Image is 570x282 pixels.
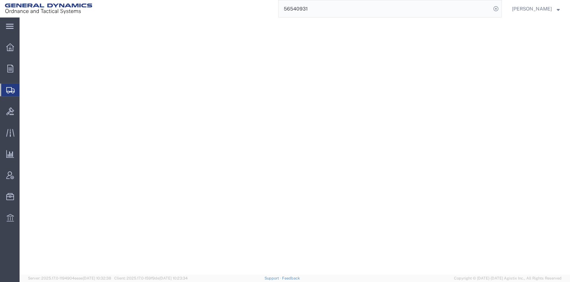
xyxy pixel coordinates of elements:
a: Support [265,276,282,280]
button: [PERSON_NAME] [512,5,560,13]
span: Tim Schaffer [512,5,552,13]
a: Feedback [282,276,300,280]
span: Copyright © [DATE]-[DATE] Agistix Inc., All Rights Reserved [454,275,562,281]
input: Search for shipment number, reference number [279,0,491,17]
span: Client: 2025.17.0-159f9de [114,276,188,280]
img: logo [5,3,92,14]
span: [DATE] 10:32:38 [83,276,111,280]
span: [DATE] 10:23:34 [159,276,188,280]
iframe: FS Legacy Container [20,17,570,275]
span: Server: 2025.17.0-1194904eeae [28,276,111,280]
